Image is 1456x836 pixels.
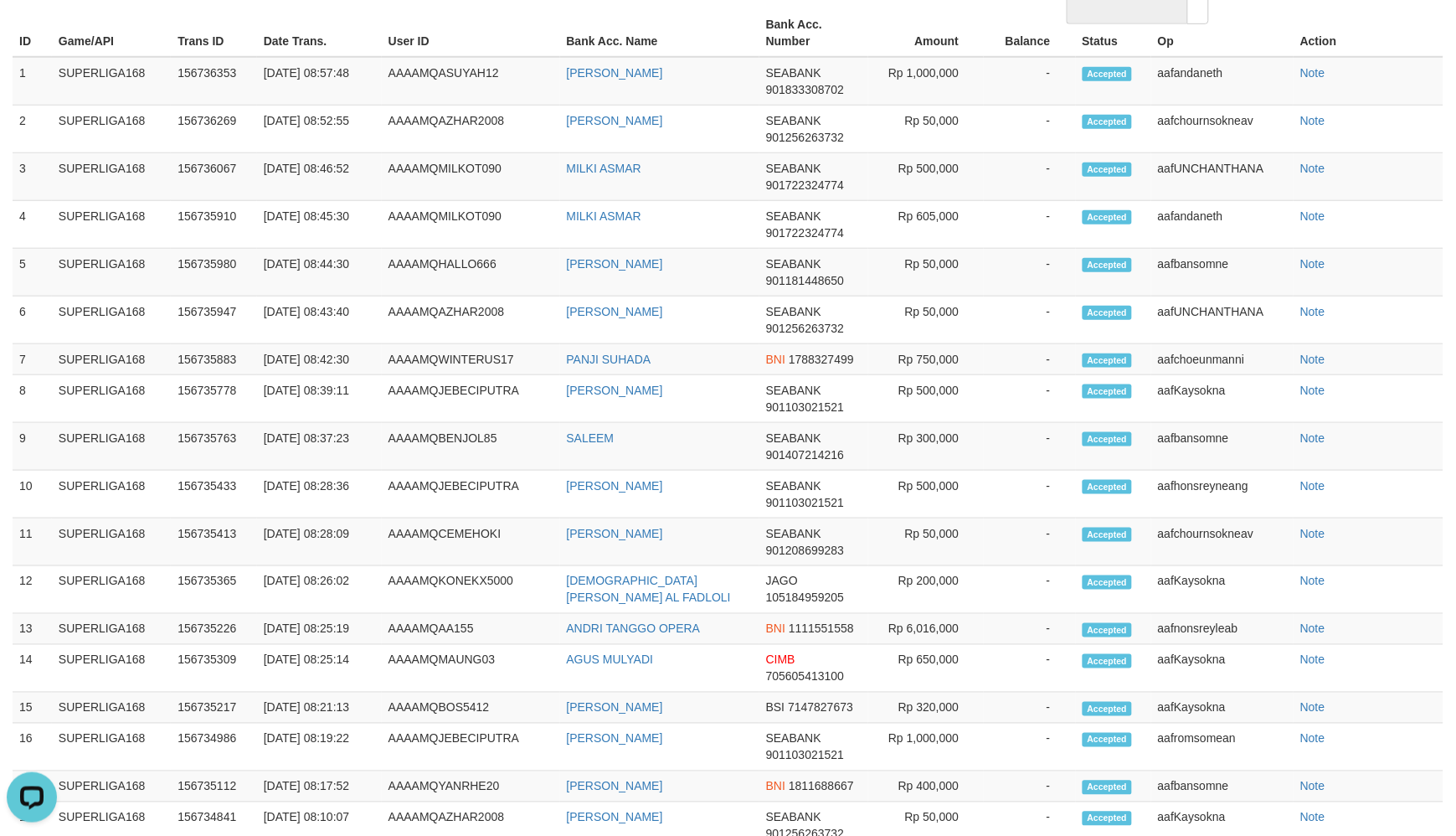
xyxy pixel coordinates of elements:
a: SALEEM [567,431,615,445]
td: [DATE] 08:39:11 [257,375,382,423]
span: 901407214216 [766,448,844,462]
td: AAAAMQKONEKX5000 [382,566,560,614]
td: [DATE] 08:17:52 [257,771,382,802]
td: AAAAMQMAUNG03 [382,645,560,693]
td: Rp 300,000 [868,423,984,471]
td: Rp 650,000 [868,645,984,693]
a: PANJI SUHADA [567,353,651,366]
td: SUPERLIGA168 [52,57,171,106]
span: Accepted [1083,654,1133,668]
td: 156735217 [171,693,257,724]
span: 1811688667 [789,780,854,793]
td: AAAAMQMILKOT090 [382,153,560,201]
td: SUPERLIGA168 [52,201,171,249]
a: [PERSON_NAME] [567,114,663,127]
button: Open LiveChat chat widget [7,7,57,57]
td: - [984,297,1075,344]
span: Accepted [1083,258,1133,272]
span: 901722324774 [766,178,844,192]
td: AAAAMQBENJOL85 [382,423,560,471]
td: AAAAMQJEBECIPUTRA [382,724,560,771]
span: Accepted [1083,733,1133,747]
td: [DATE] 08:19:22 [257,724,382,771]
td: 9 [13,423,52,471]
span: 901103021521 [766,496,844,509]
span: 1788327499 [789,353,854,366]
td: aafandaneth [1151,201,1294,249]
th: Date Trans. [257,9,382,57]
td: [DATE] 08:42:30 [257,344,382,375]
span: 901256263732 [766,322,844,335]
td: aafKaysokna [1151,645,1294,693]
td: AAAAMQASUYAH12 [382,57,560,106]
th: Balance [984,9,1075,57]
td: 156736269 [171,106,257,153]
a: [PERSON_NAME] [567,66,663,80]
td: Rp 1,000,000 [868,724,984,771]
span: Accepted [1083,623,1133,637]
span: Accepted [1083,702,1133,716]
td: Rp 500,000 [868,153,984,201]
td: Rp 200,000 [868,566,984,614]
td: 1 [13,57,52,106]
span: SEABANK [766,114,821,127]
a: AGUS MULYADI [567,653,654,667]
a: [PERSON_NAME] [567,701,663,715]
td: AAAAMQWINTERUS17 [382,344,560,375]
span: BSI [766,701,785,715]
td: AAAAMQMILKOT090 [382,201,560,249]
a: Note [1300,479,1325,493]
td: 14 [13,645,52,693]
td: - [984,375,1075,423]
td: Rp 50,000 [868,249,984,297]
td: - [984,153,1075,201]
td: 156735226 [171,614,257,645]
td: SUPERLIGA168 [52,423,171,471]
td: AAAAMQJEBECIPUTRA [382,471,560,519]
td: AAAAMQAZHAR2008 [382,297,560,344]
span: 901181448650 [766,274,844,287]
td: SUPERLIGA168 [52,344,171,375]
td: aafKaysokna [1151,375,1294,423]
a: MILKI ASMAR [567,162,641,175]
span: Accepted [1083,432,1133,446]
span: 901103021521 [766,400,844,414]
td: SUPERLIGA168 [52,297,171,344]
span: SEABANK [766,527,821,540]
td: SUPERLIGA168 [52,519,171,566]
td: 3 [13,153,52,201]
a: [DEMOGRAPHIC_DATA][PERSON_NAME] AL FADLOLI [567,575,731,605]
span: SEABANK [766,431,821,445]
td: 156736067 [171,153,257,201]
td: 156735980 [171,249,257,297]
td: aafUNCHANTHANA [1151,297,1294,344]
span: Accepted [1083,163,1133,177]
a: Note [1300,384,1325,397]
span: SEABANK [766,257,821,271]
td: 156735309 [171,645,257,693]
td: Rp 6,016,000 [868,614,984,645]
td: - [984,201,1075,249]
a: Note [1300,653,1325,667]
td: aafchournsokneav [1151,106,1294,153]
td: 156735947 [171,297,257,344]
span: Accepted [1083,115,1133,129]
td: [DATE] 08:52:55 [257,106,382,153]
a: Note [1300,575,1325,588]
a: ANDRI TANGGO OPERA [567,622,701,636]
td: SUPERLIGA168 [52,153,171,201]
td: Rp 1,000,000 [868,57,984,106]
td: Rp 50,000 [868,106,984,153]
td: - [984,566,1075,614]
td: aafhonsreyneang [1151,471,1294,519]
td: AAAAMQHALLO666 [382,249,560,297]
td: - [984,57,1075,106]
td: - [984,344,1075,375]
a: [PERSON_NAME] [567,527,663,540]
th: Amount [868,9,984,57]
span: Accepted [1083,781,1133,795]
span: 705605413100 [766,670,844,684]
td: Rp 400,000 [868,771,984,802]
td: - [984,693,1075,724]
span: Accepted [1083,480,1133,494]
